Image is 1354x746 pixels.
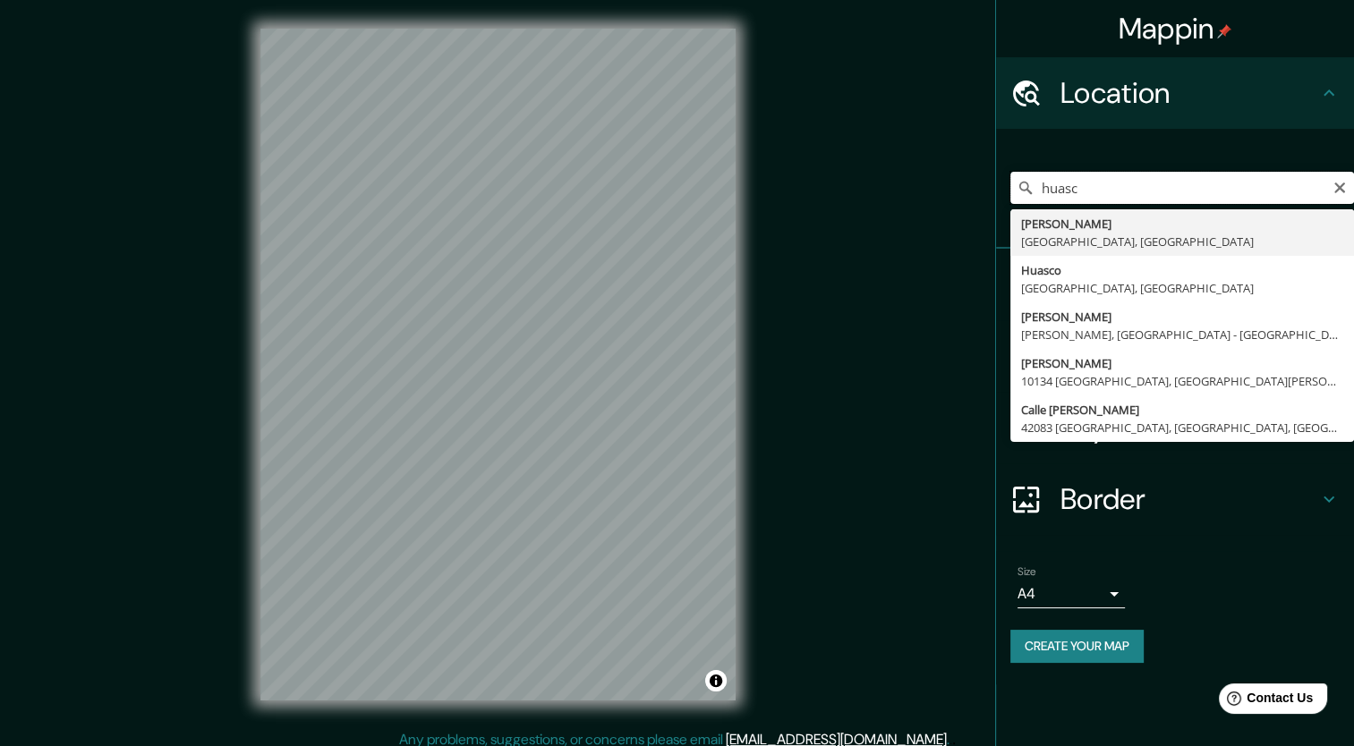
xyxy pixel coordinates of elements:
div: Border [996,463,1354,535]
div: [GEOGRAPHIC_DATA], [GEOGRAPHIC_DATA] [1021,233,1343,250]
div: [PERSON_NAME] [1021,308,1343,326]
div: Style [996,320,1354,392]
label: Size [1018,564,1036,580]
div: Location [996,57,1354,129]
input: Pick your city or area [1010,172,1354,204]
button: Create your map [1010,630,1144,663]
button: Toggle attribution [705,670,727,691]
div: [PERSON_NAME], [GEOGRAPHIC_DATA] - [GEOGRAPHIC_DATA], 69060-840, [GEOGRAPHIC_DATA] [1021,326,1343,343]
iframe: Help widget launcher [1195,676,1334,726]
div: [PERSON_NAME] [1021,354,1343,372]
div: Layout [996,392,1354,463]
div: [GEOGRAPHIC_DATA], [GEOGRAPHIC_DATA] [1021,279,1343,297]
div: [PERSON_NAME] [1021,215,1343,233]
h4: Border [1060,481,1318,517]
h4: Location [1060,75,1318,111]
div: Pins [996,249,1354,320]
div: Huasco [1021,261,1343,279]
div: 10134 [GEOGRAPHIC_DATA], [GEOGRAPHIC_DATA][PERSON_NAME], [GEOGRAPHIC_DATA] [1021,372,1343,390]
h4: Mappin [1119,11,1232,47]
button: Clear [1333,178,1347,195]
div: Calle [PERSON_NAME] [1021,401,1343,419]
h4: Layout [1060,410,1318,445]
div: 42083 [GEOGRAPHIC_DATA], [GEOGRAPHIC_DATA], [GEOGRAPHIC_DATA] [1021,419,1343,437]
div: A4 [1018,580,1125,608]
canvas: Map [260,29,736,700]
img: pin-icon.png [1217,24,1231,38]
